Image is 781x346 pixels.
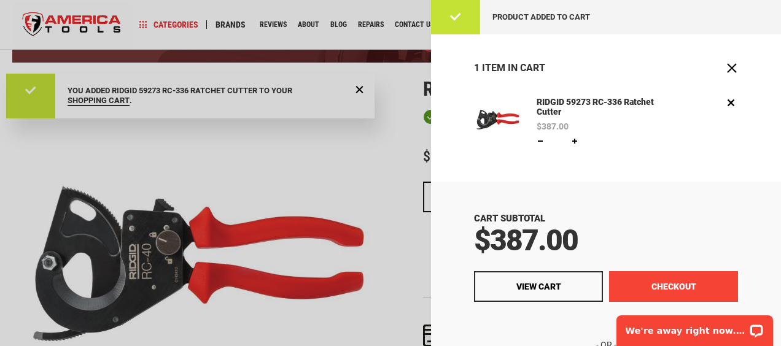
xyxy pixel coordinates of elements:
[516,282,561,291] span: View Cart
[726,62,738,74] button: Close
[474,271,603,302] a: View Cart
[609,271,738,302] button: Checkout
[537,122,569,131] span: $387.00
[608,307,781,346] iframe: LiveChat chat widget
[474,213,545,224] span: Cart Subtotal
[492,12,590,21] span: Product added to cart
[474,96,522,144] img: RIDGID 59273 RC-336 Ratchet Cutter
[482,62,545,74] span: Item in Cart
[474,62,480,74] span: 1
[534,96,675,119] a: RIDGID 59273 RC-336 Ratchet Cutter
[474,96,522,148] a: RIDGID 59273 RC-336 Ratchet Cutter
[474,223,578,258] span: $387.00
